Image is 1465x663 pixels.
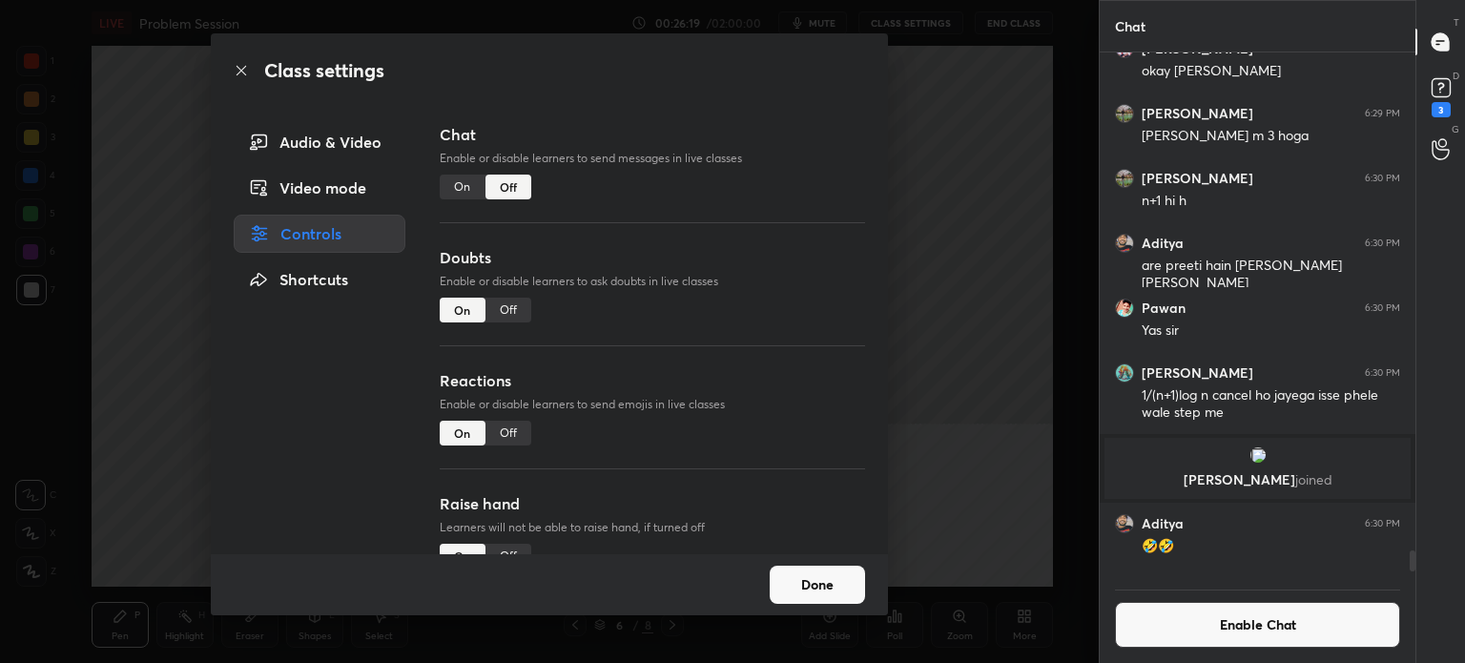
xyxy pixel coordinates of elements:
[1115,169,1134,188] img: 4b53db6332c6496e8f27a753f959fef8.jpg
[1142,515,1184,532] h6: Aditya
[1432,102,1451,117] div: 3
[234,260,405,299] div: Shortcuts
[1142,386,1400,423] div: 1/(n+1)log n cancel ho jayega isse phele wale step me
[440,298,485,322] div: On
[1142,235,1184,252] h6: Aditya
[1454,15,1459,30] p: T
[1365,108,1400,119] div: 6:29 PM
[440,421,485,445] div: On
[1365,173,1400,184] div: 6:30 PM
[1116,472,1399,487] p: [PERSON_NAME]
[1453,69,1459,83] p: D
[1115,363,1134,383] img: 1542287106364d8285d5322765484954.jpg
[1115,514,1134,533] img: 23354e3d0f7b4b7ea12d37ab17f3c999.jpg
[1365,238,1400,249] div: 6:30 PM
[234,215,405,253] div: Controls
[1295,470,1332,488] span: joined
[1365,367,1400,379] div: 6:30 PM
[234,123,405,161] div: Audio & Video
[440,492,865,515] h3: Raise hand
[1142,300,1186,317] h6: Pawan
[1115,104,1134,123] img: 4b53db6332c6496e8f27a753f959fef8.jpg
[440,396,865,413] p: Enable or disable learners to send emojis in live classes
[264,56,384,85] h2: Class settings
[1142,170,1253,187] h6: [PERSON_NAME]
[1248,445,1268,465] img: 3
[485,421,531,445] div: Off
[1365,518,1400,529] div: 6:30 PM
[1100,1,1161,52] p: Chat
[1142,127,1400,146] div: [PERSON_NAME] m 3 hoga
[1142,364,1253,382] h6: [PERSON_NAME]
[485,175,531,199] div: Off
[1115,602,1400,648] button: Enable Chat
[770,566,865,604] button: Done
[1142,62,1400,81] div: okay [PERSON_NAME]
[440,273,865,290] p: Enable or disable learners to ask doubts in live classes
[1365,302,1400,314] div: 6:30 PM
[1142,105,1253,122] h6: [PERSON_NAME]
[1142,257,1400,293] div: are preeti hain [PERSON_NAME] [PERSON_NAME]
[1115,299,1134,318] img: 3
[440,246,865,269] h3: Doubts
[440,175,485,199] div: On
[440,544,485,569] div: On
[1142,192,1400,211] div: n+1 hi h
[234,169,405,207] div: Video mode
[1142,537,1400,556] div: 🤣🤣
[485,298,531,322] div: Off
[1452,122,1459,136] p: G
[485,544,531,569] div: Off
[440,123,865,146] h3: Chat
[440,369,865,392] h3: Reactions
[1115,234,1134,253] img: 23354e3d0f7b4b7ea12d37ab17f3c999.jpg
[1142,321,1400,341] div: Yas sir
[440,150,865,167] p: Enable or disable learners to send messages in live classes
[440,519,865,536] p: Learners will not be able to raise hand, if turned off
[1100,52,1415,578] div: grid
